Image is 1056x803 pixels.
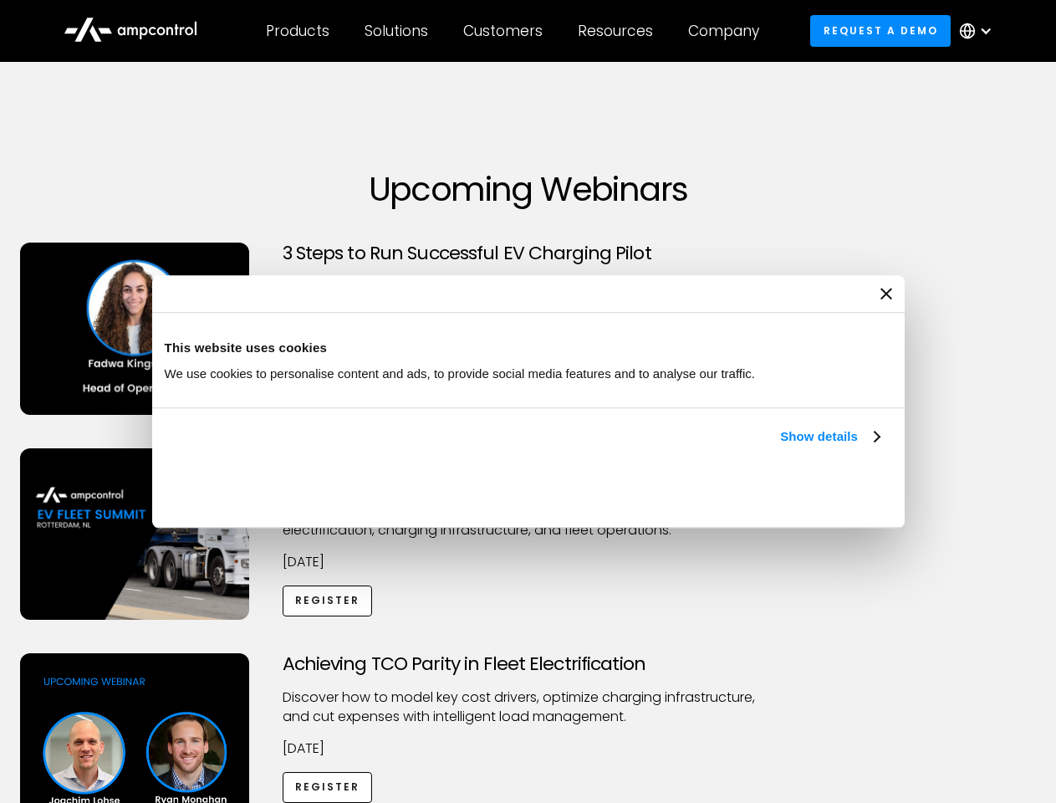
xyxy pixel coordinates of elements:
[165,338,892,358] div: This website uses cookies
[578,22,653,40] div: Resources
[266,22,329,40] div: Products
[365,22,428,40] div: Solutions
[283,243,774,264] h3: 3 Steps to Run Successful EV Charging Pilot
[463,22,543,40] div: Customers
[283,772,373,803] a: Register
[283,586,373,616] a: Register
[780,427,879,447] a: Show details
[20,169,1037,209] h1: Upcoming Webinars
[283,653,774,675] h3: Achieving TCO Parity in Fleet Electrification
[688,22,759,40] div: Company
[283,739,774,758] p: [DATE]
[283,553,774,571] p: [DATE]
[283,688,774,726] p: Discover how to model key cost drivers, optimize charging infrastructure, and cut expenses with i...
[165,366,756,381] span: We use cookies to personalise content and ads, to provide social media features and to analyse ou...
[810,15,951,46] a: Request a demo
[645,466,885,514] button: Okay
[880,288,892,299] button: Close banner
